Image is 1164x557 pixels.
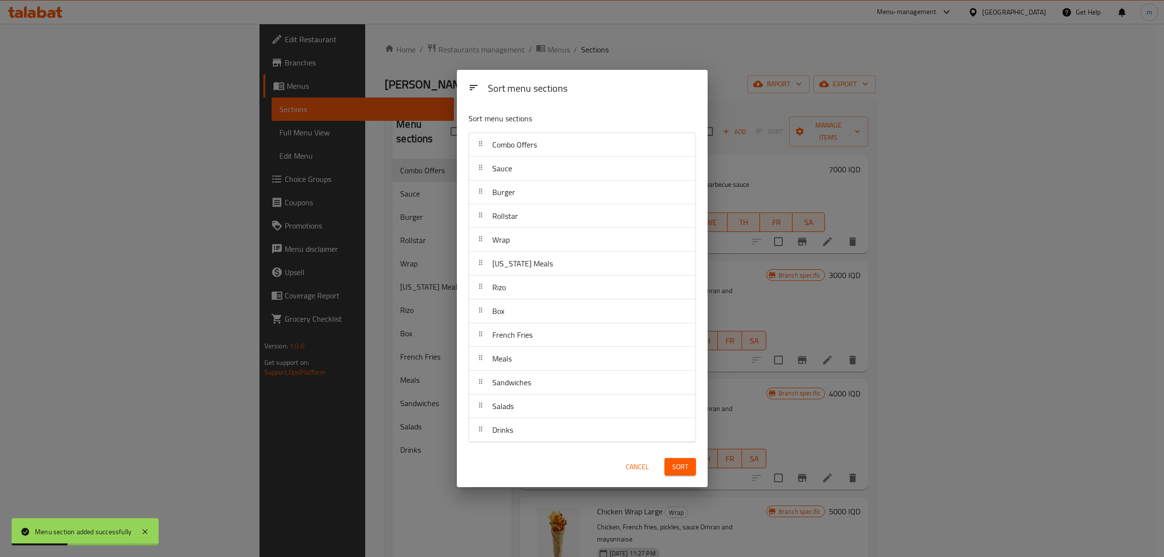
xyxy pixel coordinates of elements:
div: Menu section added successfully [35,526,131,537]
div: Sandwiches [469,371,695,394]
span: Wrap [492,232,510,247]
span: Rollstar [492,209,518,223]
div: Salads [469,394,695,418]
div: Burger [469,180,695,204]
div: Rollstar [469,204,695,228]
span: Salads [492,399,514,413]
div: Wrap [469,228,695,252]
div: [US_STATE] Meals [469,252,695,276]
button: Cancel [622,458,653,476]
span: Cancel [626,461,649,473]
div: Box [469,299,695,323]
div: Sauce [469,157,695,180]
span: Sandwiches [492,375,531,390]
div: Rizo [469,276,695,299]
div: Drinks [469,418,695,442]
span: Drinks [492,423,513,437]
span: Burger [492,185,515,199]
button: Sort [664,458,696,476]
span: Combo Offers [492,137,537,152]
span: Rizo [492,280,506,295]
span: Sort [672,461,688,473]
div: French Fries [469,323,695,347]
div: Meals [469,347,695,371]
div: Sort menu sections [484,78,700,100]
span: [US_STATE] Meals [492,256,553,271]
span: Meals [492,351,512,366]
p: Sort menu sections [469,113,649,125]
div: Combo Offers [469,133,695,157]
span: Sauce [492,161,512,176]
span: French Fries [492,328,533,342]
span: Box [492,304,504,318]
